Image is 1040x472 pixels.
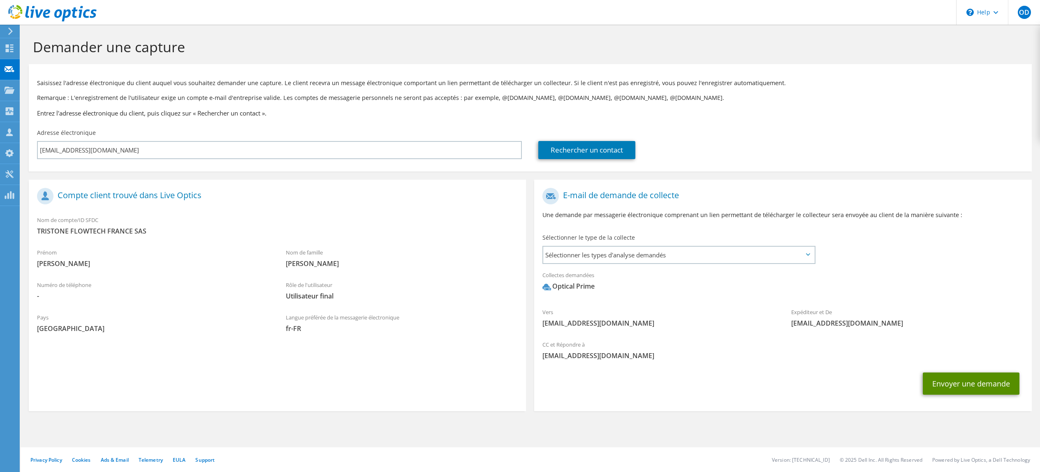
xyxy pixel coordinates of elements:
[195,456,215,463] a: Support
[30,456,62,463] a: Privacy Policy
[37,129,96,137] label: Adresse électronique
[542,188,1019,204] h1: E-mail de demande de collecte
[139,456,163,463] a: Telemetry
[37,109,1024,118] h3: Entrez l'adresse électronique du client, puis cliquez sur « Rechercher un contact ».
[791,319,1024,328] span: [EMAIL_ADDRESS][DOMAIN_NAME]
[538,141,635,159] a: Rechercher un contact
[542,211,1023,220] p: Une demande par messagerie électronique comprenant un lien permettant de télécharger le collecteu...
[37,259,269,268] span: [PERSON_NAME]
[542,319,775,328] span: [EMAIL_ADDRESS][DOMAIN_NAME]
[840,456,922,463] li: © 2025 Dell Inc. All Rights Reserved
[542,351,1023,360] span: [EMAIL_ADDRESS][DOMAIN_NAME]
[37,79,1024,88] p: Saisissez l'adresse électronique du client auquel vous souhaitez demander une capture. Le client ...
[286,324,518,333] span: fr-FR
[772,456,830,463] li: Version: [TECHNICAL_ID]
[29,309,278,337] div: Pays
[542,282,595,291] div: Optical Prime
[37,292,269,301] span: -
[278,276,526,305] div: Rôle de l'utilisateur
[37,93,1024,102] p: Remarque : L'enregistrement de l'utilisateur exige un compte e-mail d'entreprise valide. Les comp...
[278,244,526,272] div: Nom de famille
[29,276,278,305] div: Numéro de téléphone
[543,247,814,263] span: Sélectionner les types d'analyse demandés
[932,456,1030,463] li: Powered by Live Optics, a Dell Technology
[966,9,974,16] svg: \n
[72,456,91,463] a: Cookies
[783,303,1032,332] div: Expéditeur et De
[33,38,1024,56] h1: Demander une capture
[534,303,783,332] div: Vers
[534,266,1031,299] div: Collectes demandées
[542,234,635,242] label: Sélectionner le type de la collecte
[1018,6,1031,19] span: OD
[37,324,269,333] span: [GEOGRAPHIC_DATA]
[286,292,518,301] span: Utilisateur final
[278,309,526,337] div: Langue préférée de la messagerie électronique
[29,244,278,272] div: Prénom
[923,373,1019,395] button: Envoyer une demande
[534,336,1031,364] div: CC et Répondre à
[29,211,526,240] div: Nom de compte/ID SFDC
[286,259,518,268] span: [PERSON_NAME]
[37,227,518,236] span: TRISTONE FLOWTECH FRANCE SAS
[101,456,129,463] a: Ads & Email
[37,188,514,204] h1: Compte client trouvé dans Live Optics
[173,456,185,463] a: EULA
